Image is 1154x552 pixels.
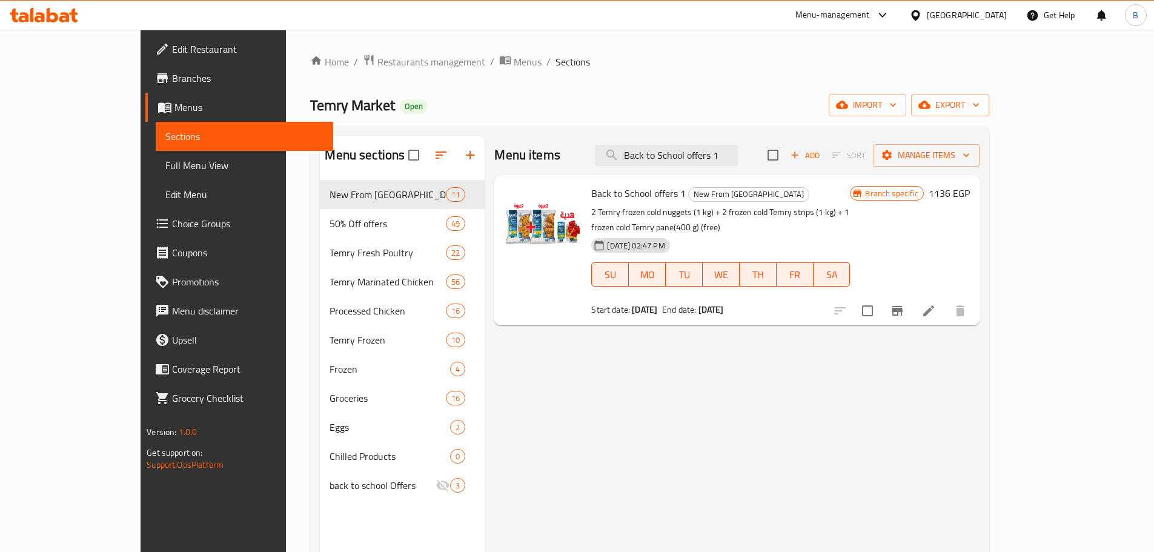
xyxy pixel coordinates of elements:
a: Restaurants management [363,54,485,70]
input: search [595,145,738,166]
span: B [1133,8,1138,22]
span: 3 [451,480,465,491]
div: 50% Off offers49 [320,209,485,238]
div: items [446,391,465,405]
span: Add item [786,146,824,165]
span: Manage items [883,148,970,163]
span: 22 [446,247,465,259]
div: items [446,304,465,318]
div: Eggs2 [320,413,485,442]
h2: Menu items [494,146,560,164]
span: Select all sections [401,142,426,168]
span: Branches [172,71,323,85]
button: WE [703,262,740,287]
span: Temry Fresh Poultry [330,245,446,260]
div: Processed Chicken16 [320,296,485,325]
a: Coverage Report [145,354,333,384]
span: Restaurants management [377,55,485,69]
span: Select section first [824,146,874,165]
li: / [490,55,494,69]
li: / [546,55,551,69]
svg: Inactive section [436,478,450,493]
button: TU [666,262,703,287]
span: Menus [514,55,542,69]
div: Temry Frozen10 [320,325,485,354]
a: Branches [145,64,333,93]
span: TU [671,266,698,284]
button: Manage items [874,144,980,167]
span: 16 [446,305,465,317]
span: Temry Market [310,91,395,119]
div: Frozen4 [320,354,485,384]
span: Version: [147,424,176,440]
span: Start date: [591,302,630,318]
a: Edit Menu [156,180,333,209]
button: import [829,94,906,116]
div: Eggs [330,420,450,434]
button: MO [629,262,666,287]
button: SU [591,262,629,287]
a: Full Menu View [156,151,333,180]
a: Menus [499,54,542,70]
span: Menus [174,100,323,115]
span: Choice Groups [172,216,323,231]
a: Sections [156,122,333,151]
span: End date: [662,302,696,318]
span: 49 [446,218,465,230]
button: SA [814,262,851,287]
div: items [446,333,465,347]
div: items [446,187,465,202]
span: [DATE] 02:47 PM [602,240,669,251]
span: FR [781,266,809,284]
button: Add [786,146,824,165]
span: 11 [446,189,465,201]
span: Promotions [172,274,323,289]
div: items [446,216,465,231]
div: Temry Marinated Chicken56 [320,267,485,296]
button: export [911,94,989,116]
div: Groceries16 [320,384,485,413]
span: SA [818,266,846,284]
span: Temry Marinated Chicken [330,274,446,289]
span: Coverage Report [172,362,323,376]
div: items [446,274,465,289]
span: WE [708,266,735,284]
button: FR [777,262,814,287]
a: Menu disclaimer [145,296,333,325]
div: Temry Frozen [330,333,446,347]
span: Edit Menu [165,187,323,202]
span: Processed Chicken [330,304,446,318]
span: Chilled Products [330,449,450,464]
span: Full Menu View [165,158,323,173]
button: Add section [456,141,485,170]
div: New From Temry [330,187,446,202]
a: Upsell [145,325,333,354]
span: Upsell [172,333,323,347]
button: delete [946,296,975,325]
a: Edit Restaurant [145,35,333,64]
div: 50% Off offers [330,216,446,231]
nav: Menu sections [320,175,485,505]
span: Sections [165,129,323,144]
div: items [450,449,465,464]
span: export [921,98,980,113]
span: Get support on: [147,445,202,461]
div: Chilled Products0 [320,442,485,471]
div: Open [400,99,428,114]
span: Coupons [172,245,323,260]
a: Choice Groups [145,209,333,238]
li: / [354,55,358,69]
a: Grocery Checklist [145,384,333,413]
button: Branch-specific-item [883,296,912,325]
div: items [450,362,465,376]
b: [DATE] [632,302,657,318]
div: Frozen [330,362,450,376]
div: [GEOGRAPHIC_DATA] [927,8,1007,22]
span: 16 [446,393,465,404]
span: 2 [451,422,465,433]
img: Back to School offers 1 [504,185,582,262]
div: Temry Fresh Poultry22 [320,238,485,267]
span: back to school Offers [330,478,436,493]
